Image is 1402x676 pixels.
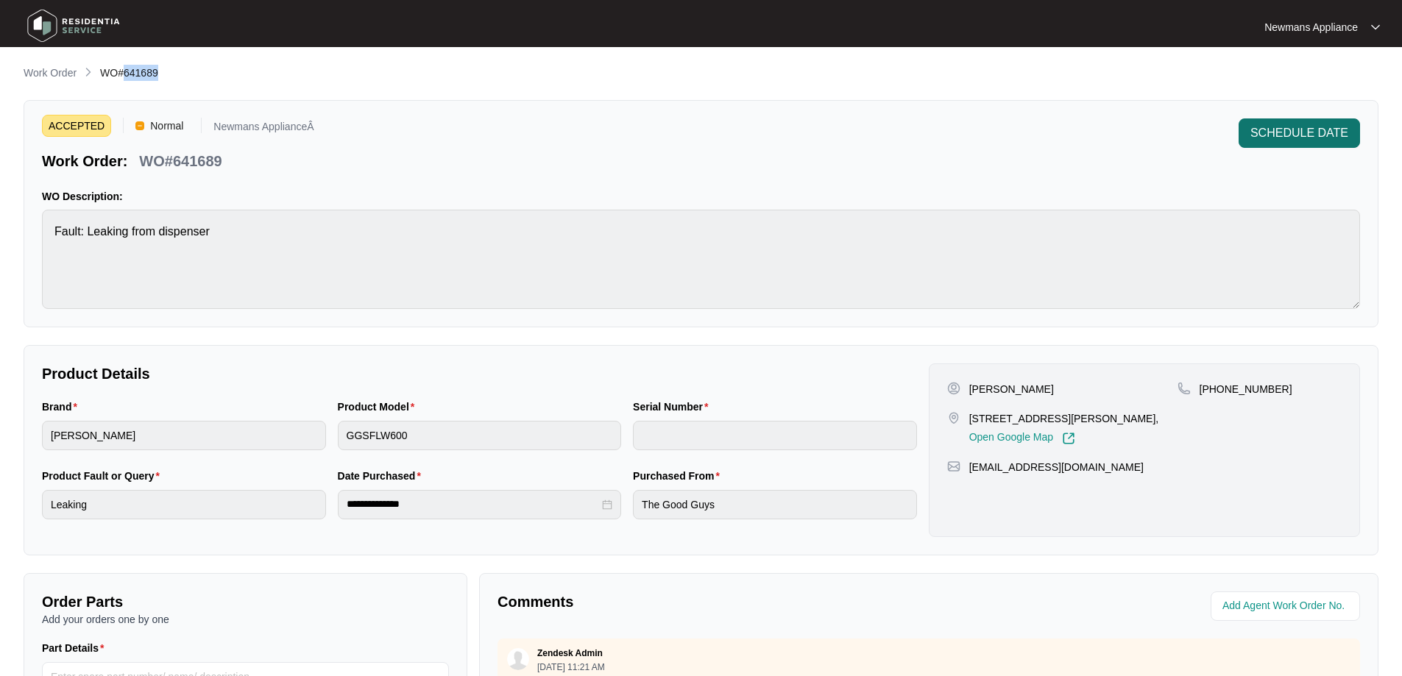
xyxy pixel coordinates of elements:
[22,4,125,48] img: residentia service logo
[537,663,605,672] p: [DATE] 11:21 AM
[100,67,158,79] span: WO#641689
[213,121,314,137] p: Newmans ApplianceÂ
[338,469,427,483] label: Date Purchased
[42,591,449,612] p: Order Parts
[947,411,960,424] img: map-pin
[1239,118,1360,148] button: SCHEDULE DATE
[1062,432,1075,445] img: Link-External
[1222,597,1351,615] input: Add Agent Work Order No.
[969,432,1075,445] a: Open Google Map
[338,421,622,450] input: Product Model
[633,399,714,414] label: Serial Number
[1371,24,1380,31] img: dropdown arrow
[139,151,222,171] p: WO#641689
[144,115,189,137] span: Normal
[1264,20,1358,35] p: Newmans Appliance
[135,121,144,130] img: Vercel Logo
[42,641,110,655] label: Part Details
[633,421,917,450] input: Serial Number
[42,115,111,137] span: ACCEPTED
[42,363,917,384] p: Product Details
[347,497,600,512] input: Date Purchased
[42,210,1360,309] textarea: Fault: Leaking from dispenser
[338,399,421,414] label: Product Model
[1250,124,1348,142] span: SCHEDULE DATE
[537,647,603,659] p: Zendesk Admin
[947,382,960,395] img: user-pin
[42,490,326,519] input: Product Fault or Query
[42,189,1360,204] p: WO Description:
[1200,382,1292,396] p: [PHONE_NUMBER]
[507,648,529,670] img: user.svg
[498,591,918,612] p: Comments
[969,382,1054,396] p: [PERSON_NAME]
[42,151,127,171] p: Work Order:
[24,65,77,80] p: Work Order
[969,460,1144,474] p: [EMAIL_ADDRESS][DOMAIN_NAME]
[42,421,326,450] input: Brand
[633,469,726,483] label: Purchased From
[42,469,166,483] label: Product Fault or Query
[42,399,83,414] label: Brand
[21,65,79,82] a: Work Order
[1178,382,1191,395] img: map-pin
[42,612,449,627] p: Add your orders one by one
[969,411,1159,426] p: [STREET_ADDRESS][PERSON_NAME],
[633,490,917,519] input: Purchased From
[947,460,960,473] img: map-pin
[82,66,94,78] img: chevron-right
